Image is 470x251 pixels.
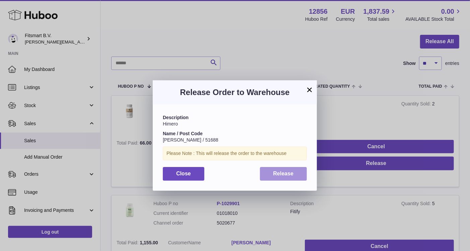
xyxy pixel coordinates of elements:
[163,87,307,98] h3: Release Order to Warehouse
[163,167,204,181] button: Close
[273,171,294,176] span: Release
[163,147,307,160] div: Please Note : This will release the order to the warehouse
[163,121,178,127] span: Himero
[163,137,218,143] span: [PERSON_NAME] / 51688
[260,167,307,181] button: Release
[306,86,314,94] button: ×
[163,115,189,120] strong: Description
[163,131,203,136] strong: Name / Post Code
[176,171,191,176] span: Close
